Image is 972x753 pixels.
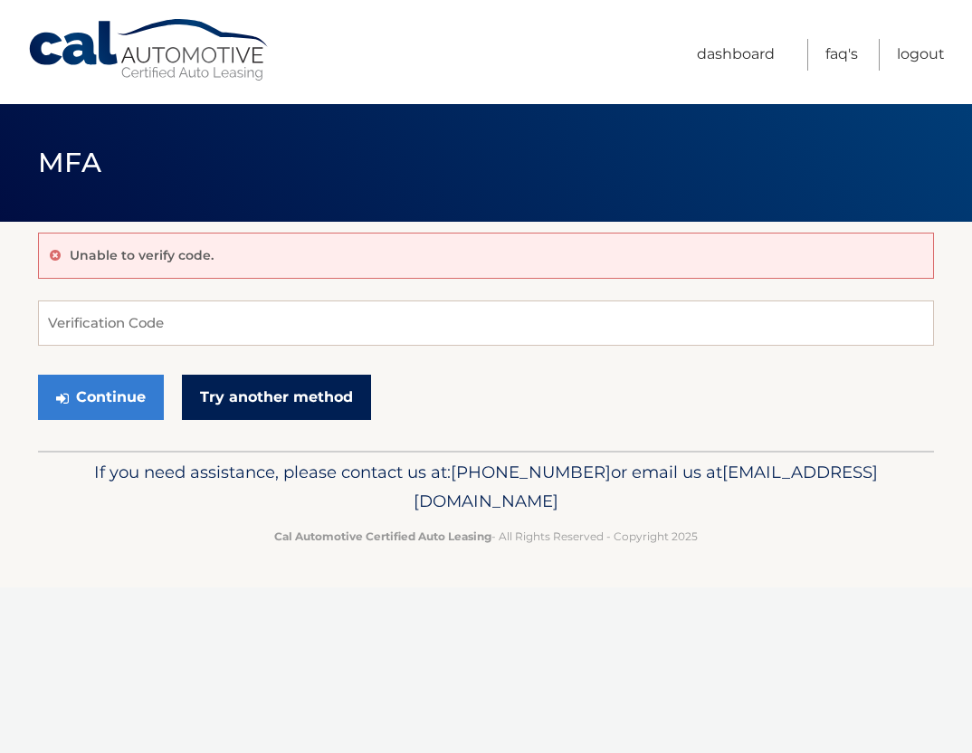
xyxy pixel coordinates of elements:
[70,247,214,263] p: Unable to verify code.
[897,39,945,71] a: Logout
[825,39,858,71] a: FAQ's
[182,375,371,420] a: Try another method
[451,462,611,482] span: [PHONE_NUMBER]
[27,18,272,82] a: Cal Automotive
[414,462,878,511] span: [EMAIL_ADDRESS][DOMAIN_NAME]
[38,146,101,179] span: MFA
[65,527,907,546] p: - All Rights Reserved - Copyright 2025
[38,375,164,420] button: Continue
[65,458,907,516] p: If you need assistance, please contact us at: or email us at
[274,529,491,543] strong: Cal Automotive Certified Auto Leasing
[697,39,775,71] a: Dashboard
[38,300,934,346] input: Verification Code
